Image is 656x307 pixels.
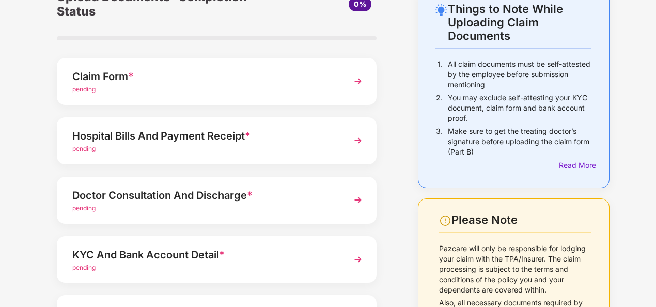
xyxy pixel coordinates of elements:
[72,247,337,263] div: KYC And Bank Account Detail
[349,191,367,209] img: svg+xml;base64,PHN2ZyBpZD0iTmV4dCIgeG1sbnM9Imh0dHA6Ly93d3cudzMub3JnLzIwMDAvc3ZnIiB3aWR0aD0iMzYiIG...
[439,243,591,295] p: Pazcare will only be responsible for lodging your claim with the TPA/Insurer. The claim processin...
[436,126,443,157] p: 3.
[448,59,591,90] p: All claim documents must be self-attested by the employee before submission mentioning
[435,4,447,16] img: svg+xml;base64,PHN2ZyB4bWxucz0iaHR0cDovL3d3dy53My5vcmcvMjAwMC9zdmciIHdpZHRoPSIyNC4wOTMiIGhlaWdodD...
[72,187,337,204] div: Doctor Consultation And Discharge
[349,72,367,90] img: svg+xml;base64,PHN2ZyBpZD0iTmV4dCIgeG1sbnM9Imh0dHA6Ly93d3cudzMub3JnLzIwMDAvc3ZnIiB3aWR0aD0iMzYiIG...
[451,213,591,227] div: Please Note
[72,85,96,93] span: pending
[72,68,337,85] div: Claim Form
[72,128,337,144] div: Hospital Bills And Payment Receipt
[349,131,367,150] img: svg+xml;base64,PHN2ZyBpZD0iTmV4dCIgeG1sbnM9Imh0dHA6Ly93d3cudzMub3JnLzIwMDAvc3ZnIiB3aWR0aD0iMzYiIG...
[72,264,96,271] span: pending
[438,59,443,90] p: 1.
[72,204,96,212] span: pending
[436,93,443,124] p: 2.
[72,145,96,152] span: pending
[448,2,591,42] div: Things to Note While Uploading Claim Documents
[349,250,367,269] img: svg+xml;base64,PHN2ZyBpZD0iTmV4dCIgeG1sbnM9Imh0dHA6Ly93d3cudzMub3JnLzIwMDAvc3ZnIiB3aWR0aD0iMzYiIG...
[559,160,591,171] div: Read More
[439,214,451,227] img: svg+xml;base64,PHN2ZyBpZD0iV2FybmluZ18tXzI0eDI0IiBkYXRhLW5hbWU9Ildhcm5pbmcgLSAyNHgyNCIgeG1sbnM9Im...
[448,126,591,157] p: Make sure to get the treating doctor’s signature before uploading the claim form (Part B)
[448,93,591,124] p: You may exclude self-attesting your KYC document, claim form and bank account proof.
